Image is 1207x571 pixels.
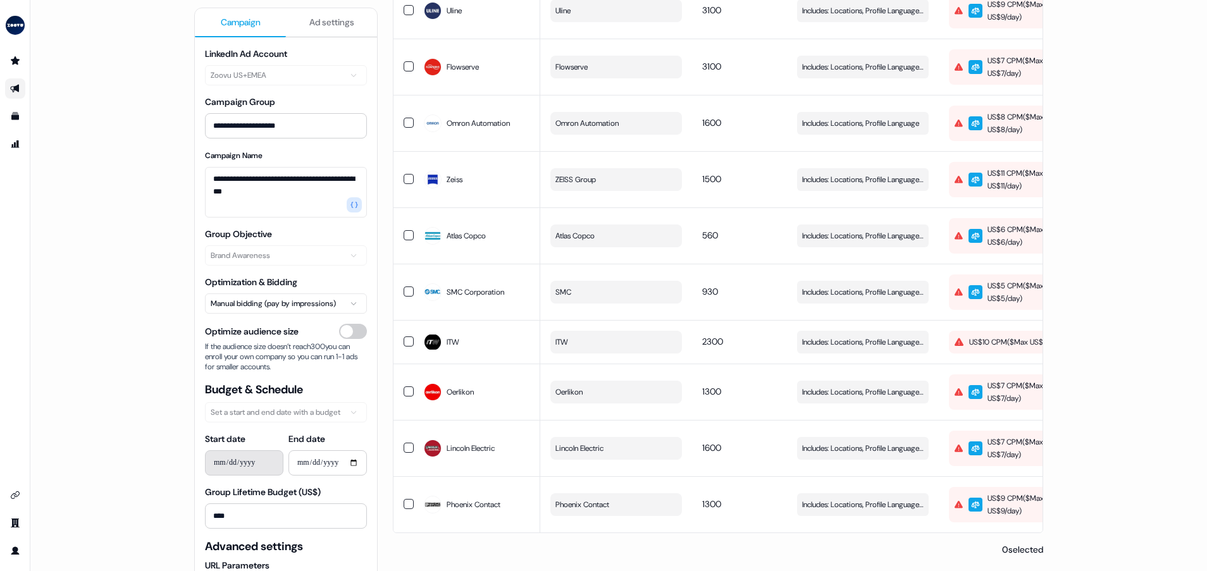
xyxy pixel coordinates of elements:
[288,433,325,445] label: End date
[5,106,25,126] a: Go to templates
[5,541,25,561] a: Go to profile
[550,224,682,247] button: Atlas Copco
[954,167,1073,192] div: US$11 CPM ($ Max US$11/day )
[702,286,718,297] span: 930
[949,487,1080,522] button: US$9 CPM($Max US$9/day)
[702,230,718,241] span: 560
[550,381,682,403] button: Oerlikon
[555,442,603,455] span: Lincoln Electric
[555,4,571,17] span: Uline
[555,230,595,242] span: Atlas Copco
[5,51,25,71] a: Go to prospects
[447,386,474,398] span: Oerlikon
[555,117,619,130] span: Omron Automation
[447,61,479,73] span: Flowserve
[5,78,25,99] a: Go to outbound experience
[205,382,367,397] span: Budget & Schedule
[5,513,25,533] a: Go to team
[954,279,1073,305] div: US$5 CPM ($ Max US$5/day )
[447,336,459,348] span: ITW
[550,331,682,353] button: ITW
[205,228,272,240] label: Group Objective
[954,54,1073,80] div: US$7 CPM ($ Max US$7/day )
[954,336,1067,348] div: US$10 CPM ($ Max US$10/day )
[555,61,588,73] span: Flowserve
[797,168,929,191] button: Includes: Locations, Profile Language, Job Functions
[555,336,568,348] span: ITW
[447,173,462,186] span: Zeiss
[555,286,571,298] span: SMC
[555,173,596,186] span: ZEISS Group
[797,281,929,304] button: Includes: Locations, Profile Language, Job Functions
[802,61,924,73] span: Includes: Locations, Profile Language, Job Functions
[802,173,924,186] span: Includes: Locations, Profile Language, Job Functions
[205,325,299,338] span: Optimize audience size
[702,117,721,128] span: 1600
[5,485,25,505] a: Go to integrations
[954,111,1073,136] div: US$8 CPM ($ Max US$8/day )
[550,437,682,460] button: Lincoln Electric
[447,442,495,455] span: Lincoln Electric
[555,386,583,398] span: Oerlikon
[954,379,1073,405] div: US$7 CPM ($ Max US$7/day )
[205,486,321,498] label: Group Lifetime Budget (US$)
[797,331,929,353] button: Includes: Locations, Profile Language, Job Functions
[5,134,25,154] a: Go to attribution
[802,286,924,298] span: Includes: Locations, Profile Language, Job Functions
[949,218,1080,254] button: US$6 CPM($Max US$6/day)
[802,336,924,348] span: Includes: Locations, Profile Language, Job Functions
[702,336,723,347] span: 2300
[550,168,682,191] button: ZEISS Group
[205,276,297,288] label: Optimization & Bidding
[802,4,924,17] span: Includes: Locations, Profile Language, Job Functions
[949,331,1080,353] button: US$10 CPM($Max US$10/day)
[802,117,919,130] span: Includes: Locations, Profile Language
[949,162,1080,197] button: US$11 CPM($Max US$11/day)
[447,286,504,298] span: SMC Corporation
[954,492,1073,517] div: US$9 CPM ($ Max US$9/day )
[954,436,1073,461] div: US$7 CPM ($ Max US$7/day )
[447,117,510,130] span: Omron Automation
[949,274,1080,310] button: US$5 CPM($Max US$5/day)
[205,341,367,372] span: If the audience size doesn’t reach 300 you can enroll your own company so you can run 1-1 ads for...
[702,4,721,16] span: 3100
[550,281,682,304] button: SMC
[797,56,929,78] button: Includes: Locations, Profile Language, Job Functions
[797,437,929,460] button: Includes: Locations, Profile Language, Job Functions
[550,493,682,516] button: Phoenix Contact
[309,16,354,28] span: Ad settings
[702,173,721,185] span: 1500
[797,224,929,247] button: Includes: Locations, Profile Language, Job Functions
[205,433,245,445] label: Start date
[949,106,1080,141] button: US$8 CPM($Max US$8/day)
[550,56,682,78] button: Flowserve
[949,49,1080,85] button: US$7 CPM($Max US$7/day)
[997,543,1043,556] p: 0 selected
[702,61,721,72] span: 3100
[797,112,929,135] button: Includes: Locations, Profile Language
[221,16,261,28] span: Campaign
[205,96,275,107] label: Campaign Group
[949,374,1080,410] button: US$7 CPM($Max US$7/day)
[205,48,287,59] label: LinkedIn Ad Account
[447,230,486,242] span: Atlas Copco
[702,442,721,453] span: 1600
[702,498,721,510] span: 1300
[205,150,263,161] label: Campaign Name
[550,112,682,135] button: Omron Automation
[802,386,924,398] span: Includes: Locations, Profile Language, Job Functions
[802,230,924,242] span: Includes: Locations, Profile Language, Job Functions
[949,431,1080,466] button: US$7 CPM($Max US$7/day)
[339,324,367,339] button: Optimize audience size
[802,498,924,511] span: Includes: Locations, Profile Language, Job Functions
[555,498,609,511] span: Phoenix Contact
[447,4,462,17] span: Uline
[447,498,500,511] span: Phoenix Contact
[797,381,929,403] button: Includes: Locations, Profile Language, Job Functions
[802,442,924,455] span: Includes: Locations, Profile Language, Job Functions
[954,223,1073,249] div: US$6 CPM ($ Max US$6/day )
[205,539,367,554] span: Advanced settings
[797,493,929,516] button: Includes: Locations, Profile Language, Job Functions
[702,386,721,397] span: 1300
